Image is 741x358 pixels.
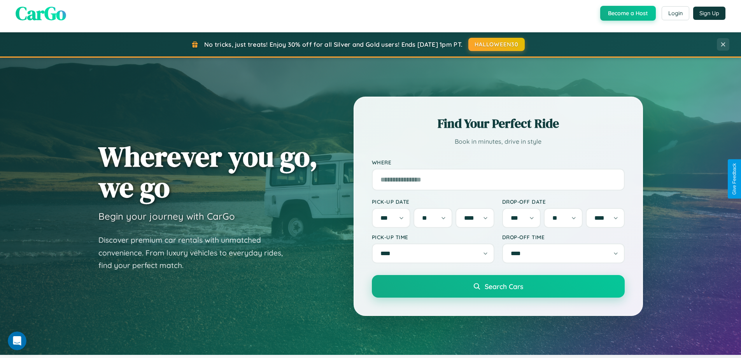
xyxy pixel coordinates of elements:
span: No tricks, just treats! Enjoy 30% off for all Silver and Gold users! Ends [DATE] 1pm PT. [204,41,462,48]
div: Give Feedback [732,163,737,195]
h2: Find Your Perfect Ride [372,115,625,132]
span: Search Cars [485,282,523,291]
h3: Begin your journey with CarGo [98,210,235,222]
button: Search Cars [372,275,625,298]
iframe: Intercom live chat [8,332,26,350]
button: Sign Up [693,7,725,20]
label: Drop-off Time [502,234,625,240]
label: Pick-up Date [372,198,494,205]
span: CarGo [16,0,66,26]
label: Pick-up Time [372,234,494,240]
label: Drop-off Date [502,198,625,205]
button: HALLOWEEN30 [468,38,525,51]
label: Where [372,159,625,166]
button: Login [662,6,689,20]
h1: Wherever you go, we go [98,141,318,203]
p: Book in minutes, drive in style [372,136,625,147]
p: Discover premium car rentals with unmatched convenience. From luxury vehicles to everyday rides, ... [98,234,293,272]
button: Become a Host [600,6,656,21]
